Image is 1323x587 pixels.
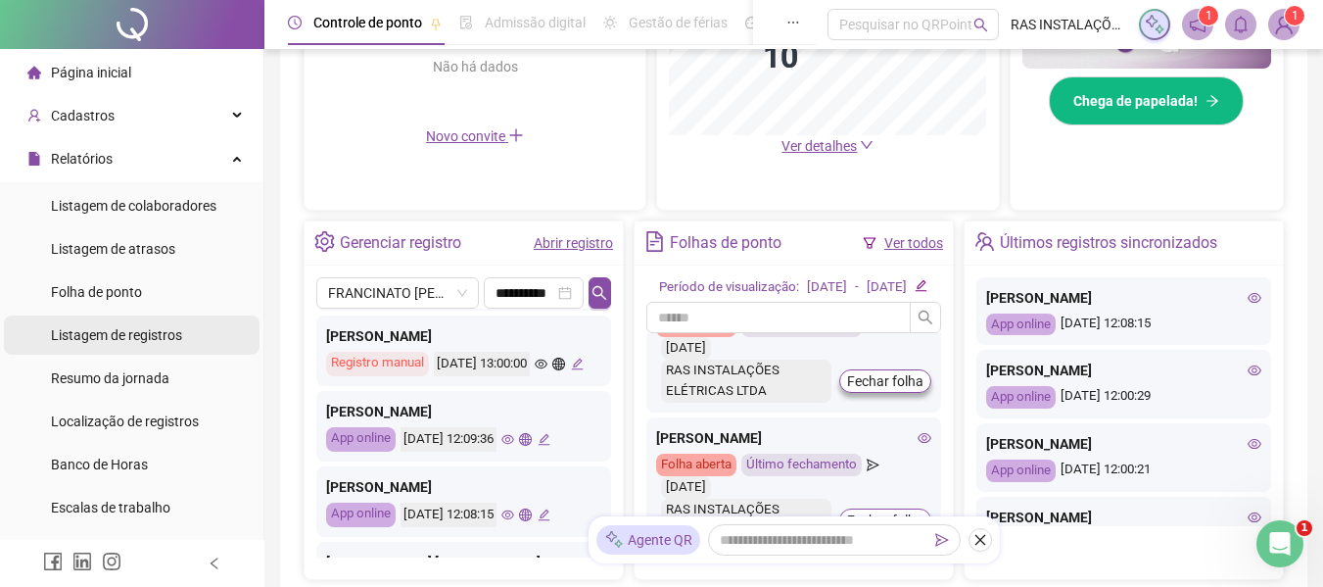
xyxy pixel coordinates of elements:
[485,15,586,30] span: Admissão digital
[986,507,1261,528] div: [PERSON_NAME]
[326,427,396,452] div: App online
[501,509,514,521] span: eye
[326,503,396,527] div: App online
[918,310,933,325] span: search
[1269,10,1299,39] img: 85064
[538,509,550,521] span: edit
[27,66,41,79] span: home
[915,279,927,292] span: edit
[314,231,335,252] span: setting
[839,369,931,393] button: Fechar folha
[661,476,711,499] div: [DATE]
[986,433,1261,455] div: [PERSON_NAME]
[860,138,874,152] span: down
[51,370,169,386] span: Resumo da jornada
[786,16,800,29] span: ellipsis
[571,358,584,370] span: edit
[596,525,700,555] div: Agente QR
[1232,16,1250,33] span: bell
[986,314,1261,336] div: [DATE] 12:08:15
[313,15,422,30] span: Controle de ponto
[781,138,874,154] a: Ver detalhes down
[459,16,473,29] span: file-done
[1199,6,1218,25] sup: 1
[1297,520,1312,536] span: 1
[27,109,41,122] span: user-add
[1073,90,1198,112] span: Chega de papelada!
[102,552,121,571] span: instagram
[847,370,923,392] span: Fechar folha
[986,460,1056,482] div: App online
[1144,14,1165,35] img: sparkle-icon.fc2bf0ac1784a2077858766a79e2daf3.svg
[847,510,923,531] span: Fechar folha
[401,503,496,527] div: [DATE] 12:08:15
[51,327,182,343] span: Listagem de registros
[51,108,115,123] span: Cadastros
[659,277,799,298] div: Período de visualização:
[385,56,565,77] div: Não há dados
[51,241,175,257] span: Listagem de atrasos
[741,454,862,476] div: Último fechamento
[1248,291,1261,305] span: eye
[781,138,857,154] span: Ver detalhes
[519,433,532,446] span: global
[1189,16,1206,33] span: notification
[973,533,987,547] span: close
[326,552,601,573] div: [PERSON_NAME] [PERSON_NAME]
[935,533,949,547] span: send
[51,414,199,429] span: Localização de registros
[401,427,496,452] div: [DATE] 12:09:36
[43,552,63,571] span: facebook
[326,325,601,347] div: [PERSON_NAME]
[986,314,1056,336] div: App online
[1049,76,1244,125] button: Chega de papelada!
[867,454,879,476] span: send
[538,433,550,446] span: edit
[604,530,624,551] img: sparkle-icon.fc2bf0ac1784a2077858766a79e2daf3.svg
[434,352,530,376] div: [DATE] 13:00:00
[519,509,532,521] span: global
[644,231,665,252] span: file-text
[51,500,170,515] span: Escalas de trabalho
[51,151,113,167] span: Relatórios
[973,18,988,32] span: search
[1256,520,1303,567] iframe: Intercom live chat
[1248,437,1261,451] span: eye
[340,226,461,260] div: Gerenciar registro
[986,460,1261,482] div: [DATE] 12:00:21
[508,127,524,143] span: plus
[661,360,831,403] div: RAS INSTALAÇÕES ELÉTRICAS LTDA
[591,285,607,301] span: search
[326,401,601,422] div: [PERSON_NAME]
[552,358,565,370] span: global
[974,231,995,252] span: team
[863,236,876,250] span: filter
[1285,6,1304,25] sup: Atualize o seu contato no menu Meus Dados
[51,457,148,472] span: Banco de Horas
[288,16,302,29] span: clock-circle
[430,18,442,29] span: pushpin
[661,499,831,542] div: RAS INSTALAÇÕES ELÉTRICAS LTDA
[534,235,613,251] a: Abrir registro
[1292,9,1299,23] span: 1
[426,128,524,144] span: Novo convite
[839,509,931,532] button: Fechar folha
[745,16,759,29] span: dashboard
[670,226,781,260] div: Folhas de ponto
[867,277,907,298] div: [DATE]
[603,16,617,29] span: sun
[656,454,736,476] div: Folha aberta
[326,352,429,376] div: Registro manual
[27,152,41,166] span: file
[208,557,221,570] span: left
[884,235,943,251] a: Ver todos
[51,65,131,80] span: Página inicial
[986,287,1261,309] div: [PERSON_NAME]
[51,198,216,214] span: Listagem de colaboradores
[51,284,142,300] span: Folha de ponto
[629,15,728,30] span: Gestão de férias
[326,476,601,498] div: [PERSON_NAME]
[535,358,547,370] span: eye
[1011,14,1127,35] span: RAS INSTALAÇÕES ELÉTRICAS LTDA
[328,278,467,308] span: FRANCINATO RIBEIRO DA SILVA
